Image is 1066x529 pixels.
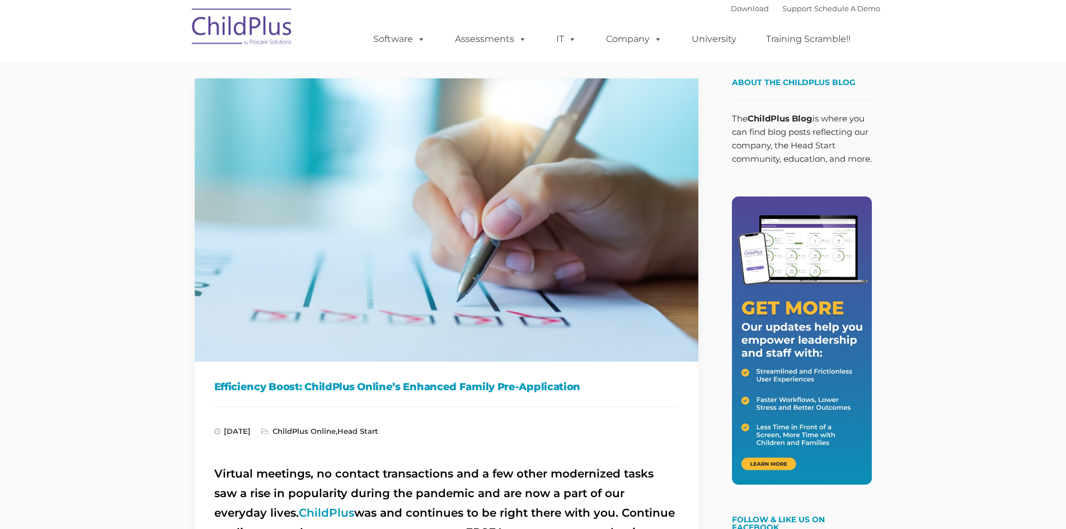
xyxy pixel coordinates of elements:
strong: ChildPlus Blog [748,113,813,124]
a: Software [362,28,436,50]
font: | [731,4,880,13]
a: IT [545,28,588,50]
img: Efficiency Boost: ChildPlus Online's Enhanced Family Pre-Application Process - Streamlining Appli... [195,78,698,362]
a: Company [595,28,673,50]
a: Head Start [337,427,378,436]
a: ChildPlus Online [273,427,336,436]
span: About the ChildPlus Blog [732,77,856,87]
p: The is where you can find blog posts reflecting our company, the Head Start community, education,... [732,112,872,166]
img: ChildPlus by Procare Solutions [186,1,298,57]
a: ChildPlus [299,506,354,519]
span: , [261,427,378,436]
a: University [680,28,748,50]
a: Training Scramble!! [755,28,862,50]
a: Schedule A Demo [814,4,880,13]
a: Download [731,4,769,13]
img: Get More - Our updates help you empower leadership and staff. [732,196,872,485]
h1: Efficiency Boost: ChildPlus Online’s Enhanced Family Pre-Application [214,378,679,395]
a: Assessments [444,28,538,50]
a: Support [782,4,812,13]
span: [DATE] [214,427,251,436]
